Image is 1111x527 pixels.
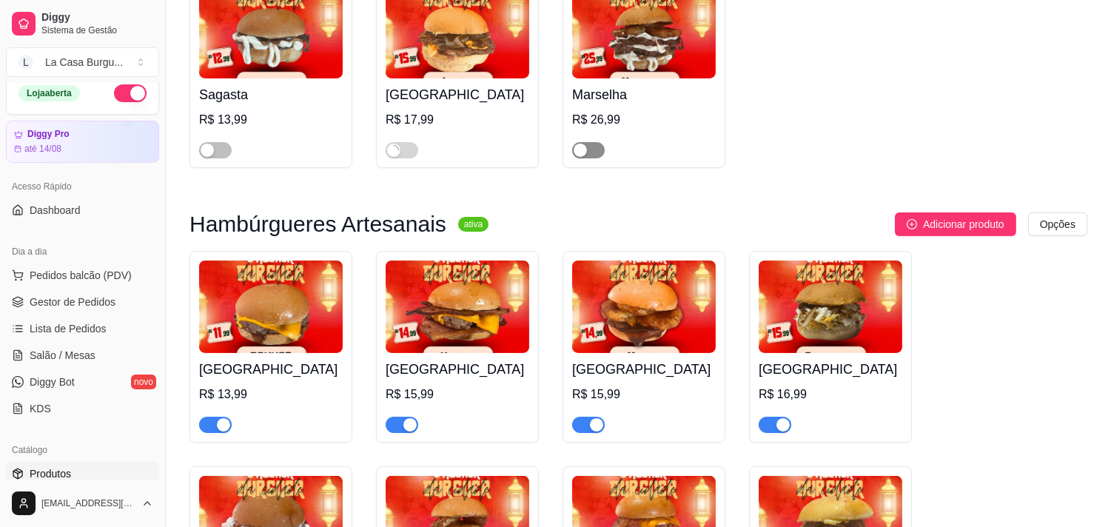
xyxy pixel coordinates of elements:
[199,386,343,403] div: R$ 13,99
[199,261,343,353] img: product-image
[1028,212,1087,236] button: Opções
[30,321,107,336] span: Lista de Pedidos
[6,438,159,462] div: Catálogo
[41,11,153,24] span: Diggy
[199,359,343,380] h4: [GEOGRAPHIC_DATA]
[6,121,159,163] a: Diggy Proaté 14/08
[6,486,159,521] button: [EMAIL_ADDRESS][DOMAIN_NAME]
[388,144,399,155] span: loading
[189,215,446,233] h3: Hambúrgueres Artesanais
[30,268,132,283] span: Pedidos balcão (PDV)
[6,263,159,287] button: Pedidos balcão (PDV)
[30,348,95,363] span: Salão / Mesas
[6,370,159,394] a: Diggy Botnovo
[572,359,716,380] h4: [GEOGRAPHIC_DATA]
[27,129,70,140] article: Diggy Pro
[6,47,159,77] button: Select a team
[24,143,61,155] article: até 14/08
[759,261,902,353] img: product-image
[19,85,80,101] div: Loja aberta
[572,111,716,129] div: R$ 26,99
[6,175,159,198] div: Acesso Rápido
[386,111,529,129] div: R$ 17,99
[458,217,489,232] sup: ativa
[6,462,159,486] a: Produtos
[386,359,529,380] h4: [GEOGRAPHIC_DATA]
[30,295,115,309] span: Gestor de Pedidos
[114,84,147,102] button: Alterar Status
[41,497,135,509] span: [EMAIL_ADDRESS][DOMAIN_NAME]
[6,240,159,263] div: Dia a dia
[30,203,81,218] span: Dashboard
[386,84,529,105] h4: [GEOGRAPHIC_DATA]
[6,343,159,367] a: Salão / Mesas
[386,386,529,403] div: R$ 15,99
[923,216,1004,232] span: Adicionar produto
[19,55,33,70] span: L
[6,397,159,420] a: KDS
[199,111,343,129] div: R$ 13,99
[30,466,71,481] span: Produtos
[759,386,902,403] div: R$ 16,99
[199,84,343,105] h4: Sagasta
[30,375,75,389] span: Diggy Bot
[45,55,123,70] div: La Casa Burgu ...
[572,261,716,353] img: product-image
[41,24,153,36] span: Sistema de Gestão
[1040,216,1075,232] span: Opções
[759,359,902,380] h4: [GEOGRAPHIC_DATA]
[572,84,716,105] h4: Marselha
[572,386,716,403] div: R$ 15,99
[6,6,159,41] a: DiggySistema de Gestão
[907,219,917,229] span: plus-circle
[895,212,1016,236] button: Adicionar produto
[6,198,159,222] a: Dashboard
[6,317,159,340] a: Lista de Pedidos
[30,401,51,416] span: KDS
[6,290,159,314] a: Gestor de Pedidos
[386,261,529,353] img: product-image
